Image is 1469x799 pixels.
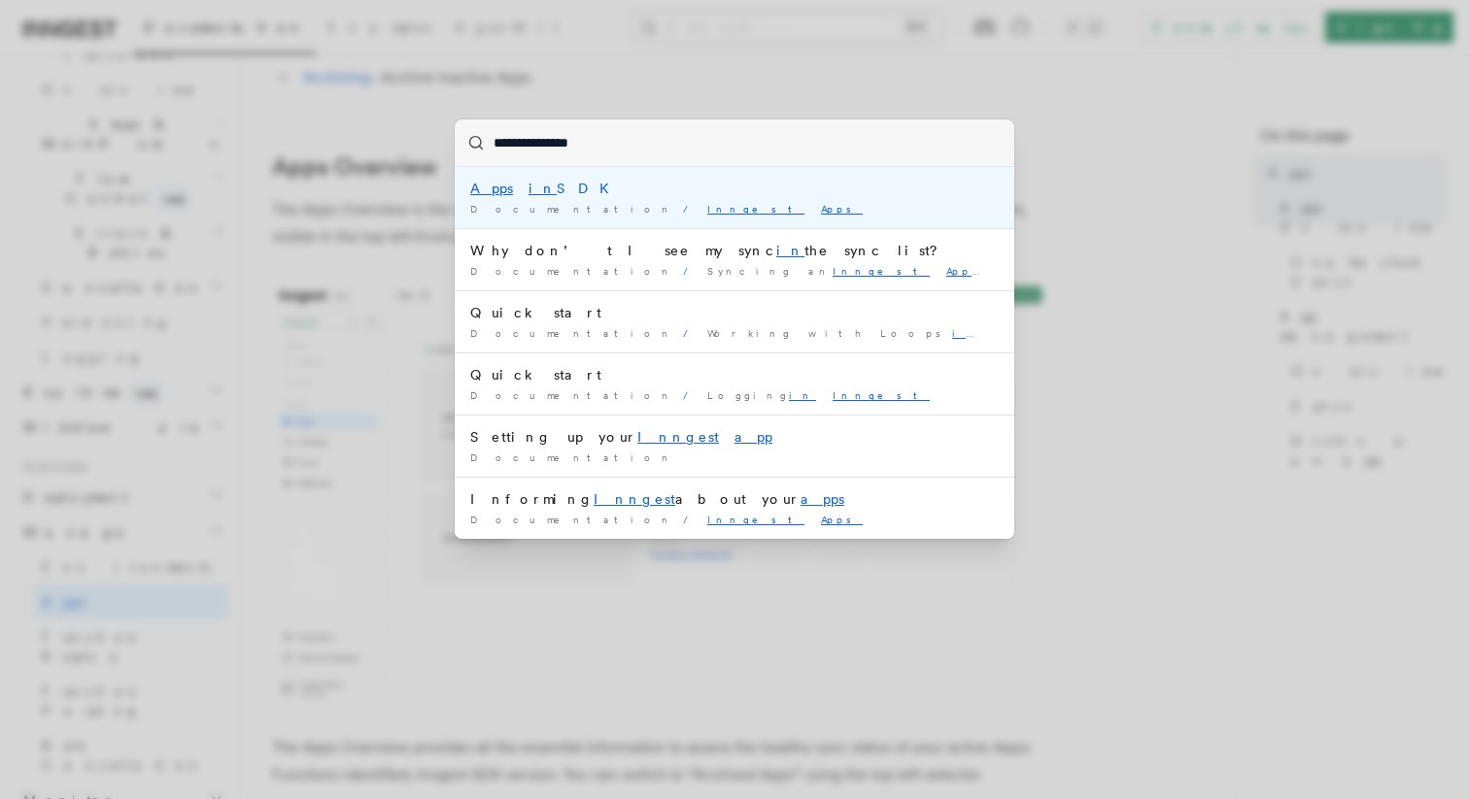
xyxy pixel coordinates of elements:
div: Why don’t I see my sync the sync list? [470,241,999,260]
mark: Inngest [707,514,804,525]
span: Logging [707,389,930,401]
span: Documentation [470,265,675,277]
mark: Inngest [637,429,719,445]
mark: Apps [821,203,863,215]
div: SDK [470,179,999,198]
mark: Inngest [996,327,1093,339]
div: Quick start [470,365,999,384]
mark: in [789,389,816,401]
mark: Apps [821,514,863,525]
span: / [683,203,700,215]
span: / [683,389,700,401]
mark: in [529,181,557,196]
span: Working with Loops [707,327,1093,339]
mark: apps [801,491,844,507]
mark: Inngest [707,203,804,215]
span: Documentation [470,389,675,401]
mark: Inngest [594,491,675,507]
span: Documentation [470,514,675,525]
mark: Apps [470,181,513,196]
span: Documentation [470,451,675,463]
span: / [683,514,700,525]
mark: in [952,327,989,339]
div: Setting up your [470,427,999,447]
mark: Inngest [833,389,930,401]
div: Informing about your [470,489,999,509]
span: / [683,265,700,277]
span: / [683,327,700,339]
span: Documentation [470,327,675,339]
span: Documentation [470,203,675,215]
mark: Inngest [833,265,930,277]
mark: App [946,265,995,277]
span: Syncing an [707,265,995,277]
mark: app [734,429,772,445]
div: Quick start [470,303,999,322]
mark: in [776,243,804,258]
